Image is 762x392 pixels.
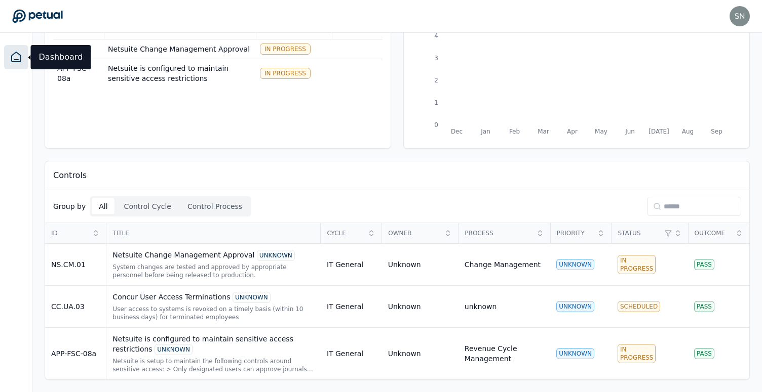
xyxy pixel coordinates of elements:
tspan: Jan [480,128,490,135]
div: Pass [694,348,714,359]
td: IT General [321,286,382,328]
tspan: 4 [434,32,438,39]
p: Group by [53,201,86,211]
tspan: Mar [538,128,549,135]
div: Pass [694,301,714,312]
td: NS.CM.01 [53,39,104,59]
span: Cycle [327,229,364,237]
div: In Progress [260,68,311,79]
span: Process [465,229,532,237]
div: Pass [694,259,714,270]
tspan: Jun [625,128,635,135]
tspan: May [595,128,607,135]
div: Unknown [388,259,421,270]
tspan: Dec [451,128,463,135]
td: Netsuite Change Management Approval [104,39,256,59]
div: NS.CM.01 [51,259,100,270]
div: UNKNOWN [257,250,295,261]
span: Title [112,229,314,237]
div: UNKNOWN [556,259,594,270]
td: APP-FSC-08a [53,59,104,88]
a: Go to Dashboard [12,9,63,23]
span: Priority [557,229,594,237]
button: Control Cycle [117,198,178,214]
div: System changes are tested and approved by appropriate personnel before being released to production. [112,263,315,279]
div: Scheduled [618,301,660,312]
tspan: 1 [434,99,438,106]
td: IT General [321,244,382,286]
div: Dashboard [31,45,91,69]
tspan: 3 [434,55,438,62]
td: IT General [321,328,382,380]
div: In Progress [260,43,311,55]
tspan: Apr [567,128,578,135]
tspan: Sep [711,128,722,135]
div: Unknown [388,301,421,312]
span: Owner [388,229,441,237]
div: Concur User Access Terminations [112,292,315,303]
tspan: 0 [434,121,438,128]
div: Unknown [388,349,421,359]
div: Netsuite is setup to maintain the following controls around sensitive access: > Only designated u... [112,357,315,373]
div: UNKNOWN [155,344,193,355]
div: Revenue Cycle Management [465,343,544,364]
div: In Progress [618,344,656,363]
tspan: Aug [682,128,694,135]
div: Netsuite is configured to maintain sensitive access restrictions [112,334,315,355]
button: Control Process [180,198,249,214]
div: Netsuite Change Management Approval [112,250,315,261]
span: Outcome [695,229,732,237]
div: UNKNOWN [556,348,594,359]
tspan: Feb [509,128,520,135]
a: Dashboard [4,45,28,69]
div: Change Management [465,259,541,270]
div: CC.UA.03 [51,301,100,312]
div: User access to systems is revoked on a timely basis (within 10 business days) for terminated empl... [112,305,315,321]
div: unknown [465,301,497,312]
span: Status [618,229,661,237]
div: UNKNOWN [233,292,271,303]
td: Netsuite is configured to maintain sensitive access restrictions [104,59,256,88]
p: Controls [53,169,87,182]
tspan: [DATE] [649,128,669,135]
img: snir@petual.ai [730,6,750,26]
span: ID [51,229,89,237]
tspan: 2 [434,77,438,84]
div: UNKNOWN [556,301,594,312]
div: APP-FSC-08a [51,349,100,359]
button: All [92,198,115,214]
div: In Progress [618,255,656,274]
